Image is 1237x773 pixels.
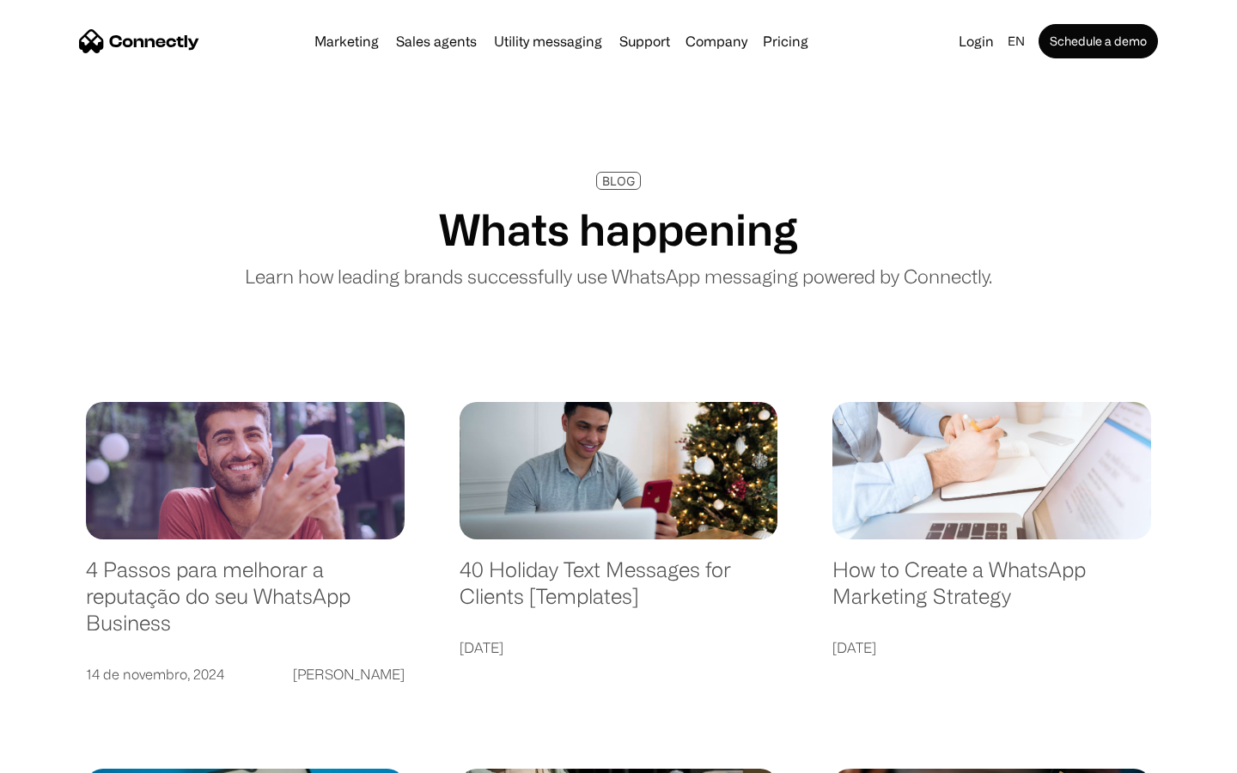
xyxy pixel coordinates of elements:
div: BLOG [602,174,635,187]
a: Sales agents [389,34,484,48]
a: Login [952,29,1001,53]
div: [PERSON_NAME] [293,662,405,686]
a: Marketing [308,34,386,48]
a: How to Create a WhatsApp Marketing Strategy [832,557,1151,626]
a: Support [612,34,677,48]
a: Pricing [756,34,815,48]
a: Schedule a demo [1039,24,1158,58]
div: 14 de novembro, 2024 [86,662,224,686]
h1: Whats happening [439,204,798,255]
p: Learn how leading brands successfully use WhatsApp messaging powered by Connectly. [245,262,992,290]
div: Company [686,29,747,53]
div: [DATE] [832,636,876,660]
div: en [1008,29,1025,53]
a: 4 Passos para melhorar a reputação do seu WhatsApp Business [86,557,405,653]
ul: Language list [34,743,103,767]
aside: Language selected: English [17,743,103,767]
a: Utility messaging [487,34,609,48]
div: [DATE] [460,636,503,660]
a: 40 Holiday Text Messages for Clients [Templates] [460,557,778,626]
